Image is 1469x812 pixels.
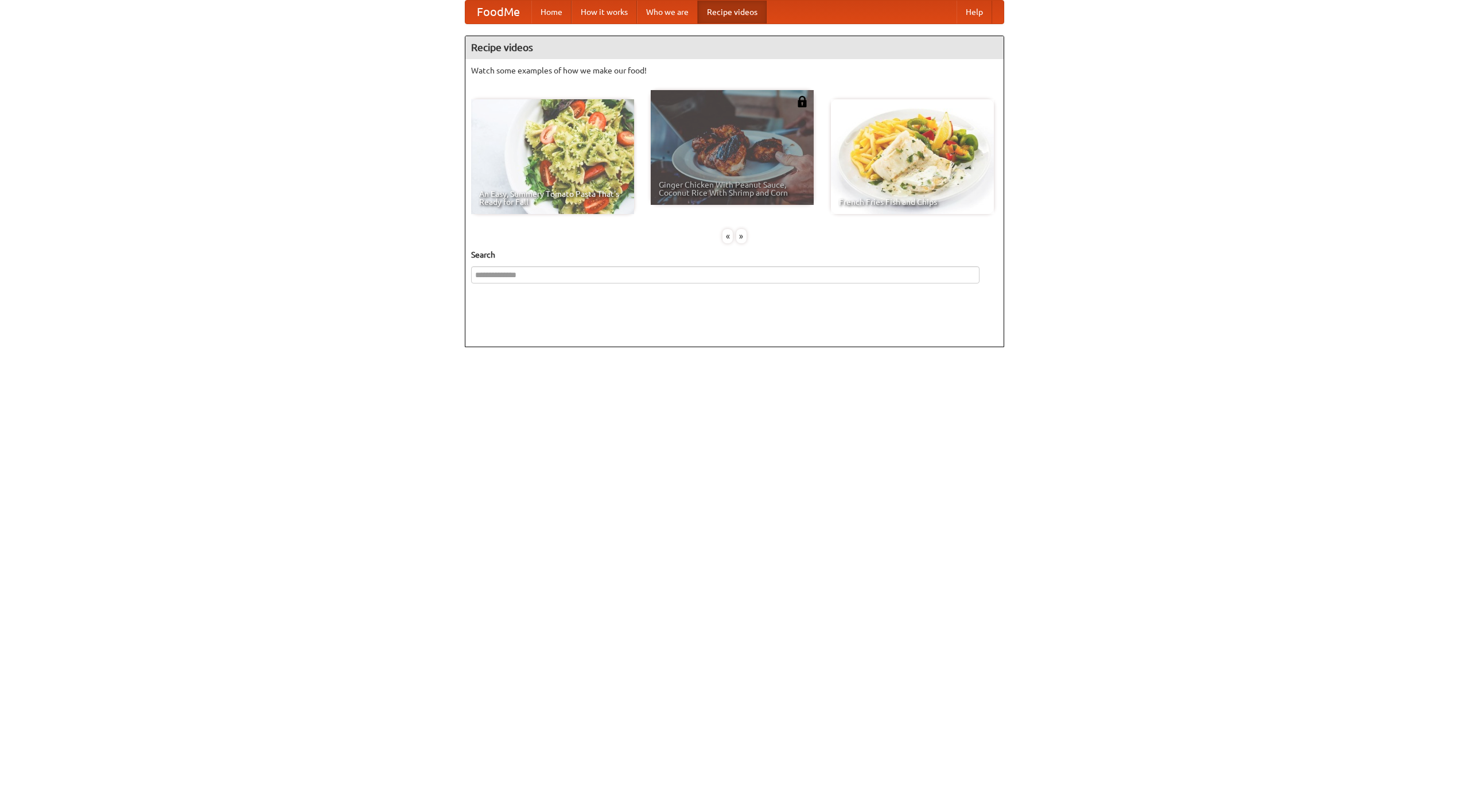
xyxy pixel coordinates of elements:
[471,99,634,214] a: An Easy, Summery Tomato Pasta That's Ready for Fall
[471,65,998,76] p: Watch some examples of how we make our food!
[471,249,998,261] h5: Search
[957,1,992,24] a: Help
[465,1,531,24] a: FoodMe
[698,1,767,24] a: Recipe videos
[637,1,698,24] a: Who we are
[722,229,733,243] div: «
[831,99,994,214] a: French Fries Fish and Chips
[839,198,986,206] span: French Fries Fish and Chips
[736,229,747,243] div: »
[531,1,572,24] a: Home
[479,190,626,206] span: An Easy, Summery Tomato Pasta That's Ready for Fall
[796,96,808,107] img: 483408.png
[572,1,637,24] a: How it works
[465,36,1004,59] h4: Recipe videos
